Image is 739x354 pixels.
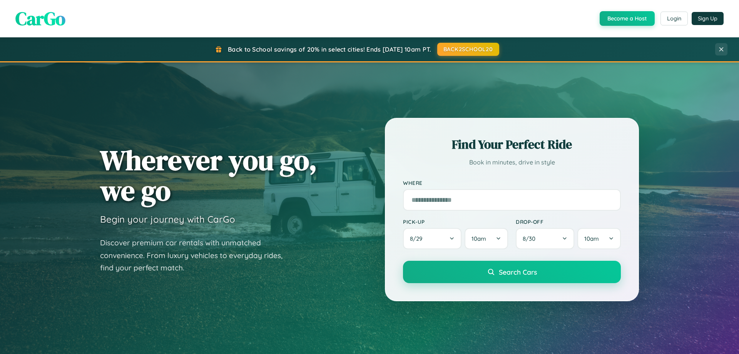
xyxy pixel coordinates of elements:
span: 8 / 30 [523,235,539,242]
span: Back to School savings of 20% in select cities! Ends [DATE] 10am PT. [228,45,431,53]
p: Book in minutes, drive in style [403,157,621,168]
span: CarGo [15,6,65,31]
button: 8/30 [516,228,574,249]
label: Pick-up [403,218,508,225]
span: 10am [584,235,599,242]
button: Sign Up [692,12,724,25]
label: Where [403,180,621,186]
h3: Begin your journey with CarGo [100,213,235,225]
h1: Wherever you go, we go [100,145,317,206]
button: BACK2SCHOOL20 [437,43,499,56]
button: 8/29 [403,228,461,249]
button: 10am [465,228,508,249]
button: Login [660,12,688,25]
span: 10am [471,235,486,242]
span: Search Cars [499,268,537,276]
button: Search Cars [403,261,621,283]
p: Discover premium car rentals with unmatched convenience. From luxury vehicles to everyday rides, ... [100,237,293,274]
button: Become a Host [600,11,655,26]
label: Drop-off [516,218,621,225]
button: 10am [577,228,621,249]
h2: Find Your Perfect Ride [403,136,621,153]
span: 8 / 29 [410,235,426,242]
